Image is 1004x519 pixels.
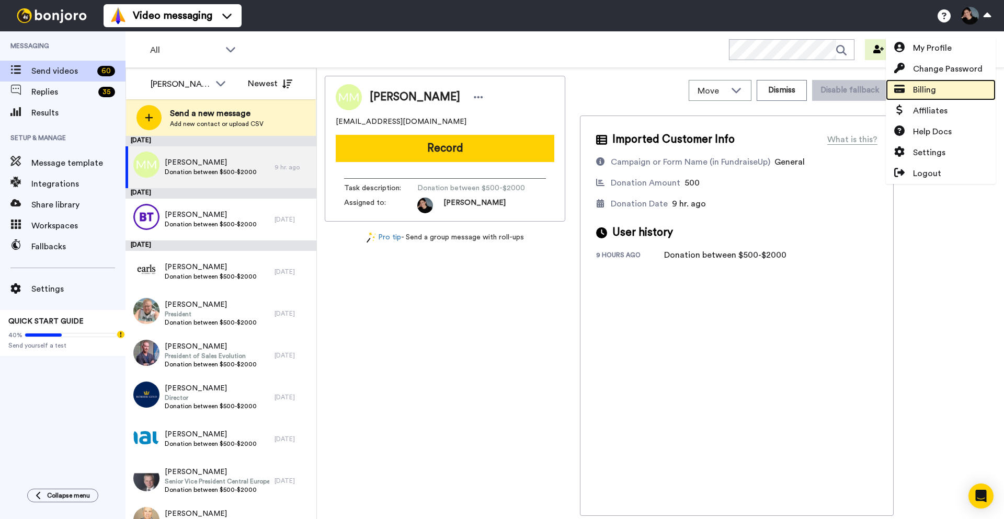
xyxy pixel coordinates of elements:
[275,351,311,360] div: [DATE]
[31,199,125,211] span: Share library
[165,341,257,352] span: [PERSON_NAME]
[611,156,770,168] div: Campaign or Form Name (in FundraiseUp)
[31,283,125,295] span: Settings
[165,318,257,327] span: Donation between $500-$2000
[611,177,680,189] div: Donation Amount
[275,215,311,224] div: [DATE]
[596,251,664,261] div: 9 hours ago
[133,465,159,491] img: d74a3872-426d-440c-a75d-e8e0e8c79f49.jpg
[886,79,996,100] a: Billing
[97,66,115,76] div: 60
[698,85,726,97] span: Move
[8,341,117,350] span: Send yourself a test
[165,310,257,318] span: President
[125,240,316,251] div: [DATE]
[612,132,735,147] span: Imported Customer Info
[165,360,257,368] span: Donation between $500-$2000
[165,157,257,168] span: [PERSON_NAME]
[116,330,125,339] div: Tooltip anchor
[133,256,159,282] img: ea23d791-f4ee-43cd-804f-dd51f98738cb.png
[125,136,316,146] div: [DATE]
[886,121,996,142] a: Help Docs
[612,225,673,240] span: User history
[913,84,936,96] span: Billing
[913,105,948,117] span: Affiliates
[443,198,506,213] span: [PERSON_NAME]
[165,352,257,360] span: President of Sales Evolution
[774,158,805,166] span: General
[275,393,311,401] div: [DATE]
[664,249,786,261] div: Donation between $500-$2000
[336,84,362,110] img: Image of Matt Miller
[98,87,115,97] div: 35
[31,107,125,119] span: Results
[886,59,996,79] a: Change Password
[165,168,257,176] span: Donation between $500-$2000
[165,220,257,228] span: Donation between $500-$2000
[31,86,94,98] span: Replies
[913,146,945,159] span: Settings
[684,179,700,187] span: 500
[170,120,264,128] span: Add new contact or upload CSV
[240,73,300,94] button: Newest
[968,483,994,509] div: Open Intercom Messenger
[31,178,125,190] span: Integrations
[165,394,257,402] span: Director
[133,152,159,178] img: mm.png
[417,198,433,213] img: 1d5c50c5-2ae7-4eb5-b0d9-1a2b493974e3-1688598954.jpg
[110,7,127,24] img: vm-color.svg
[367,232,376,243] img: magic-wand.svg
[133,204,159,230] img: 581f6006-1dd0-4520-b972-a609242023eb.png
[165,383,257,394] span: [PERSON_NAME]
[151,78,210,90] div: [PERSON_NAME]
[344,183,417,193] span: Task description :
[336,117,466,127] span: [EMAIL_ADDRESS][DOMAIN_NAME]
[370,89,460,105] span: [PERSON_NAME]
[27,489,98,502] button: Collapse menu
[150,44,220,56] span: All
[275,268,311,276] div: [DATE]
[913,42,952,54] span: My Profile
[133,382,159,408] img: 26b558f9-f857-4f29-ba43-5b856dec13ac.png
[165,299,257,310] span: [PERSON_NAME]
[165,440,257,448] span: Donation between $500-$2000
[165,262,257,272] span: [PERSON_NAME]
[31,240,125,253] span: Fallbacks
[913,63,983,75] span: Change Password
[611,198,668,210] div: Donation Date
[812,80,887,101] button: Disable fallback
[913,167,941,180] span: Logout
[8,318,84,325] span: QUICK START GUIDE
[275,163,311,171] div: 9 hr. ago
[170,107,264,120] span: Send a new message
[13,8,91,23] img: bj-logo-header-white.svg
[47,491,90,500] span: Collapse menu
[275,477,311,485] div: [DATE]
[165,272,257,281] span: Donation between $500-$2000
[133,8,212,23] span: Video messaging
[344,198,417,213] span: Assigned to:
[125,188,316,199] div: [DATE]
[165,509,257,519] span: [PERSON_NAME]
[133,340,159,366] img: 55a59162-c3a2-4d21-991c-df59db280473.jpg
[886,163,996,184] a: Logout
[417,183,525,193] span: Donation between $500-$2000
[165,486,269,494] span: Donation between $500-$2000
[336,135,554,162] button: Record
[886,38,996,59] a: My Profile
[886,100,996,121] a: Affiliates
[865,39,916,60] button: Invite
[325,232,565,243] div: - Send a group message with roll-ups
[757,80,807,101] button: Dismiss
[886,142,996,163] a: Settings
[165,429,257,440] span: [PERSON_NAME]
[8,331,22,339] span: 40%
[133,298,159,324] img: 89e80351-db5f-48de-9cbd-a2ddb1548170.jpg
[827,133,877,146] div: What is this?
[165,477,269,486] span: Senior Vice President Central Europe
[367,232,401,243] a: Pro tip
[275,435,311,443] div: [DATE]
[165,402,257,410] span: Donation between $500-$2000
[31,65,93,77] span: Send videos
